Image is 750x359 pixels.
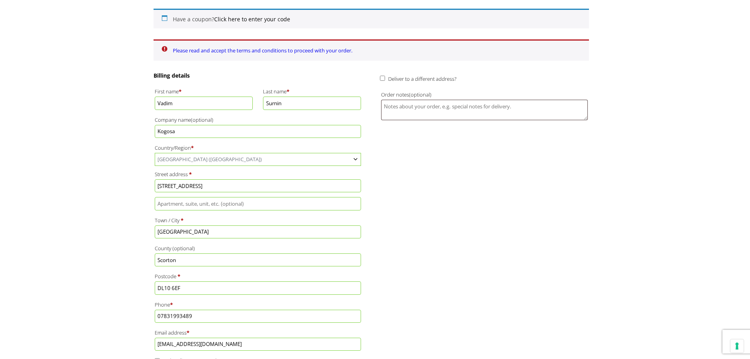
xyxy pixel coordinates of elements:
a: Please read and accept the terms and conditions to proceed with your order. [173,47,352,54]
label: Order notes [381,89,588,100]
span: United Kingdom (UK) [155,153,361,166]
input: Apartment, suite, unit, etc. (optional) [155,197,361,210]
h3: Billing details [154,72,363,79]
label: Email address [155,327,361,338]
span: (optional) [409,91,431,98]
span: Country/Region [155,153,361,166]
input: Deliver to a different address? [380,76,385,81]
label: Last name [263,86,361,97]
label: Postcode [155,271,361,281]
label: Street address [155,169,361,179]
label: Country/Region [155,143,361,153]
label: First name [155,86,253,97]
label: County [155,243,361,253]
span: Deliver to a different address? [388,75,456,82]
label: Company name [155,115,361,125]
span: (optional) [172,245,195,252]
span: (optional) [191,116,213,123]
label: Phone [155,299,361,310]
input: House number and street name [155,179,361,192]
div: Have a coupon? [154,9,589,28]
a: Enter your coupon code [214,15,290,23]
button: Your consent preferences for tracking technologies [730,339,744,353]
label: Town / City [155,215,361,225]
